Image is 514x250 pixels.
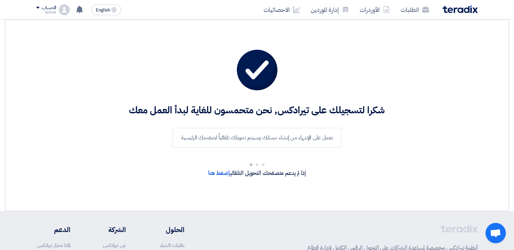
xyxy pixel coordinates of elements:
img: tick.svg [237,50,277,90]
img: Teradix logo [443,5,478,13]
div: Open chat [486,223,506,243]
span: English [96,8,110,13]
li: الدعم [36,225,70,235]
a: لماذا تختار تيرادكس [37,242,70,249]
p: إذا لم يدعم متصفحك التحويل التلقائي [34,169,480,178]
div: Safwat [36,10,56,14]
h2: شكرا لتسجيلك على تيرادكس, نحن متحمسون للغاية لبدأ العمل معك [34,104,480,117]
a: الاحصائيات [258,2,305,18]
div: الحساب [42,5,56,11]
a: الطلبات [395,2,434,18]
div: نعمل على الإنتهاء من إنشاء حسابك وسيتم تحويلك تلقائياً لصفحتك الرئيسية [173,128,341,147]
li: الحلول [146,225,184,235]
a: إدارة الموردين [305,2,354,18]
li: الشركة [91,225,126,235]
a: الأوردرات [354,2,395,18]
a: طلبات الشراء [160,242,184,249]
a: عن تيرادكس [103,242,126,249]
img: profile_test.png [59,4,70,15]
a: إضغط هنا [208,169,230,177]
button: English [91,4,121,15]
